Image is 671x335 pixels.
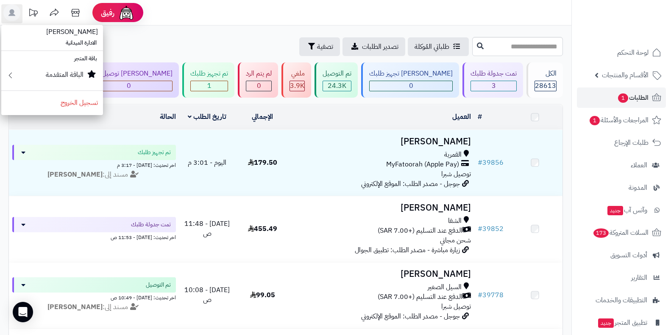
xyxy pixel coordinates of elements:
span: 28613 [535,81,556,91]
a: العميل [452,112,471,122]
span: التطبيقات والخدمات [596,294,647,306]
span: وآتس آب [607,204,647,216]
span: السيل الصغير [428,282,462,292]
div: 0 [370,81,452,91]
span: المدونة [629,182,647,194]
a: # [478,112,482,122]
span: المراجعات والأسئلة [589,114,649,126]
a: تحديثات المنصة [22,4,44,23]
a: التقارير [577,267,666,288]
span: 179.50 [248,158,277,168]
span: توصيل شبرا [441,301,471,312]
span: اليوم - 3:01 م [188,158,226,168]
span: طلباتي المُوكلة [415,42,449,52]
a: لم يتم الرد 0 [236,62,280,98]
a: العملاء [577,155,666,175]
a: #39778 [478,290,504,300]
span: # [478,224,482,234]
a: الإجمالي [252,112,273,122]
li: باقة المتجر [1,53,103,65]
img: logo-2.png [613,6,663,24]
span: طلبات الإرجاع [614,137,649,149]
a: أدوات التسويق [577,245,666,265]
span: 0 [127,81,131,91]
span: [DATE] - 11:48 ص [184,219,230,239]
span: 0 [409,81,413,91]
a: التطبيقات والخدمات [577,290,666,310]
span: جوجل - مصدر الطلب: الموقع الإلكتروني [361,311,460,321]
a: [PERSON_NAME] تجهيز طلبك 0 [359,62,461,98]
div: تمت جدولة طلبك [471,69,517,79]
span: 99.05 [250,290,275,300]
div: 3 [471,81,516,91]
a: الباقة المتقدمة [1,65,103,89]
a: #39852 [478,224,504,234]
span: زيارة مباشرة - مصدر الطلب: تطبيق الجوال [355,245,460,255]
div: [PERSON_NAME] تجهيز طلبك [369,69,453,79]
span: # [478,290,482,300]
a: تاريخ الطلب [188,112,226,122]
div: Open Intercom Messenger [13,302,33,322]
a: لوحة التحكم [577,42,666,63]
span: [DATE] - 10:08 ص [184,285,230,305]
span: # [478,158,482,168]
span: تم تجهيز طلبك [138,148,171,157]
span: تمت جدولة طلبك [131,220,171,229]
span: السلات المتروكة [593,227,649,239]
div: 24348 [323,81,351,91]
span: لوحة التحكم [617,47,649,59]
span: 1 [589,115,600,126]
h3: [PERSON_NAME] [294,137,471,146]
div: 1 [191,81,228,91]
div: تم تجهيز طلبك [190,69,228,79]
a: #39856 [478,158,504,168]
div: [PERSON_NAME] توصيل طلبك [85,69,173,79]
a: طلباتي المُوكلة [408,37,469,56]
a: المراجعات والأسئلة1 [577,110,666,130]
span: 3.9K [290,81,304,91]
div: اخر تحديث: [DATE] - 3:17 م [12,160,176,169]
span: شحن مجاني [440,235,471,245]
a: الكل28613 [525,62,565,98]
span: التقارير [631,272,647,284]
span: 0 [257,81,261,91]
h3: [PERSON_NAME] [294,269,471,279]
span: رفيق [101,8,114,18]
img: ai-face.png [118,4,135,21]
a: تمت جدولة طلبك 3 [461,62,525,98]
span: جوجل - مصدر الطلب: الموقع الإلكتروني [361,179,460,189]
div: اخر تحديث: [DATE] - 10:49 ص [12,293,176,301]
a: طلبات الإرجاع [577,132,666,153]
span: 1 [618,93,629,103]
div: ملغي [290,69,305,79]
span: تصدير الطلبات [362,42,398,52]
span: 24.3K [328,81,346,91]
span: [PERSON_NAME] [41,22,103,42]
small: الباقة المتقدمة [46,70,84,80]
span: تطبيق المتجر [597,317,647,329]
span: الدفع عند التسليم (+7.00 SAR) [378,226,462,236]
span: العملاء [631,159,647,171]
a: ملغي 3.9K [280,62,313,98]
span: MyFatoorah (Apple Pay) [386,160,459,169]
div: 3884 [290,81,304,91]
a: الحالة [160,112,176,122]
h3: [PERSON_NAME] [294,203,471,213]
span: الأقسام والمنتجات [602,69,649,81]
button: تصفية [299,37,340,56]
div: لم يتم الرد [246,69,272,79]
div: مسند إلى: [6,170,182,180]
span: 3 [492,81,496,91]
a: المدونة [577,177,666,198]
span: جديد [598,318,614,328]
div: مسند إلى: [6,302,182,312]
span: توصيل شبرا [441,169,471,179]
span: الشفا [448,216,462,226]
div: 0 [85,81,172,91]
span: 173 [593,228,610,238]
a: وآتس آبجديد [577,200,666,220]
div: تم التوصيل [323,69,351,79]
span: 1 [207,81,212,91]
a: تطبيق المتجرجديد [577,312,666,333]
div: اخر تحديث: [DATE] - 11:53 ص [12,232,176,241]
